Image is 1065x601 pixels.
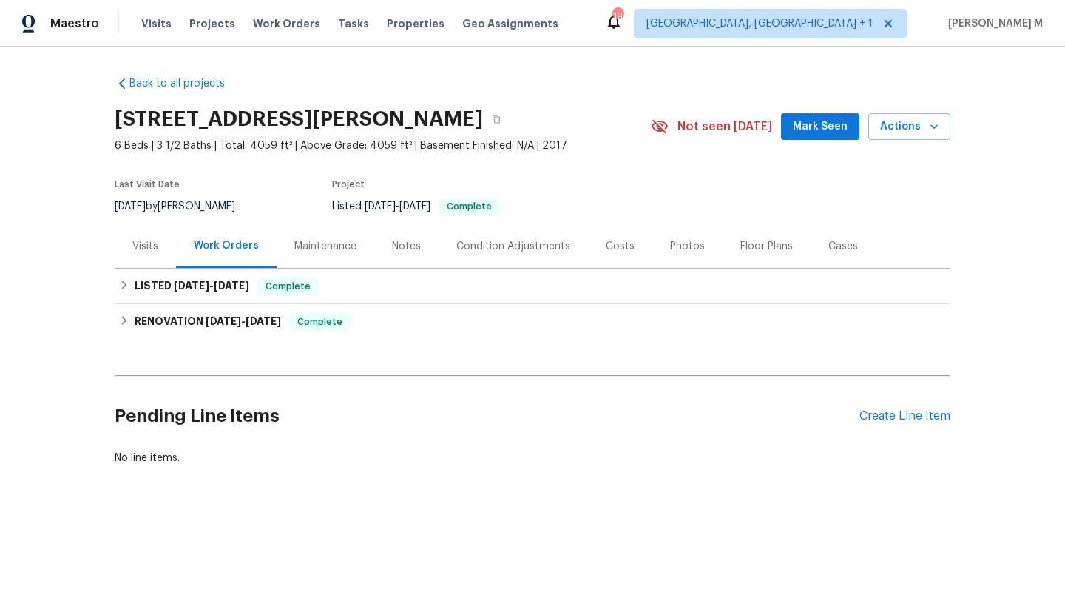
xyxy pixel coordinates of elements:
div: Cases [828,239,858,254]
div: 19 [612,9,623,24]
span: Actions [880,118,939,136]
span: Mark Seen [793,118,848,136]
div: Maintenance [294,239,356,254]
span: Not seen [DATE] [677,119,772,134]
div: by [PERSON_NAME] [115,198,253,215]
h2: Pending Line Items [115,382,859,451]
span: Complete [291,315,348,329]
span: Last Visit Date [115,180,180,189]
div: Visits [132,239,158,254]
div: Costs [606,239,635,254]
h6: LISTED [135,278,249,295]
span: [DATE] [115,201,146,212]
button: Mark Seen [781,113,859,141]
div: Create Line Item [859,409,950,423]
span: Complete [260,279,317,294]
div: Notes [392,239,421,254]
span: Properties [387,16,444,31]
button: Copy Address [483,106,510,132]
span: [DATE] [206,316,241,326]
span: 6 Beds | 3 1/2 Baths | Total: 4059 ft² | Above Grade: 4059 ft² | Basement Finished: N/A | 2017 [115,138,651,153]
span: Tasks [338,19,369,29]
span: Project [332,180,365,189]
span: - [365,201,430,212]
span: Work Orders [253,16,320,31]
span: [DATE] [214,281,249,291]
span: Projects [189,16,235,31]
h6: RENOVATION [135,313,281,331]
span: - [174,281,249,291]
div: No line items. [115,451,950,466]
div: Condition Adjustments [456,239,570,254]
h2: [STREET_ADDRESS][PERSON_NAME] [115,112,483,127]
span: [PERSON_NAME] M [942,16,1043,31]
div: Photos [670,239,705,254]
span: Geo Assignments [462,16,558,31]
span: [DATE] [365,201,396,212]
div: Work Orders [194,238,259,253]
div: LISTED [DATE]-[DATE]Complete [115,269,950,304]
span: [GEOGRAPHIC_DATA], [GEOGRAPHIC_DATA] + 1 [646,16,873,31]
span: Listed [332,201,499,212]
span: Maestro [50,16,99,31]
button: Actions [868,113,950,141]
span: [DATE] [174,281,209,291]
div: RENOVATION [DATE]-[DATE]Complete [115,304,950,340]
span: [DATE] [399,201,430,212]
span: Complete [441,202,498,211]
span: - [206,316,281,326]
a: Back to all projects [115,76,257,91]
span: [DATE] [246,316,281,326]
div: Floor Plans [740,239,793,254]
span: Visits [141,16,172,31]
